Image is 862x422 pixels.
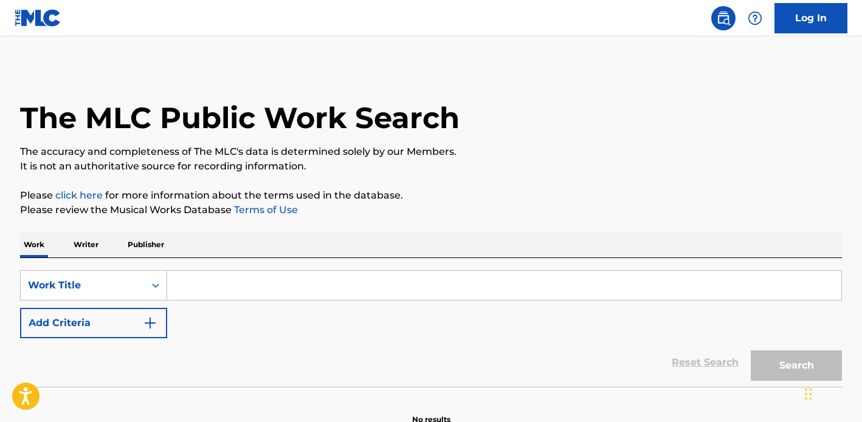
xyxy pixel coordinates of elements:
[20,100,460,136] h1: The MLC Public Work Search
[20,270,842,387] form: Search Form
[711,6,736,30] a: Public Search
[20,188,842,203] p: Please for more information about the terms used in the database.
[743,6,767,30] div: Help
[28,278,137,293] div: Work Title
[20,159,842,174] p: It is not an authoritative source for recording information.
[748,11,762,26] img: help
[15,9,61,27] img: MLC Logo
[232,204,298,216] a: Terms of Use
[716,11,731,26] img: search
[20,308,167,338] button: Add Criteria
[70,232,102,257] p: Writer
[805,376,812,412] div: Drag
[801,364,862,422] iframe: Chat Widget
[20,145,842,159] p: The accuracy and completeness of The MLC's data is determined solely by our Members.
[20,232,48,257] p: Work
[143,316,157,330] img: 9d2ae6d4665cec9f34b9.svg
[20,203,842,217] p: Please review the Musical Works Database
[55,189,103,201] a: click here
[774,3,847,33] a: Log In
[124,232,168,257] p: Publisher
